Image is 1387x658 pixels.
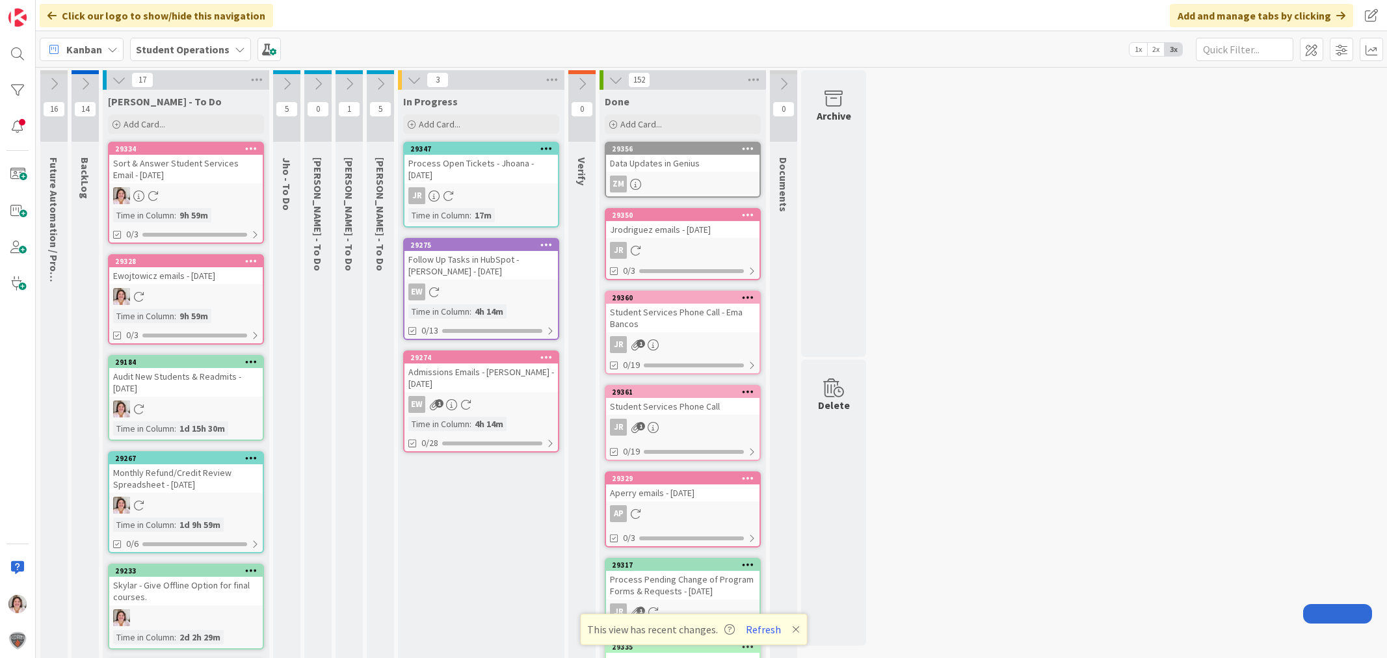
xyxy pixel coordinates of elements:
[176,630,224,644] div: 2d 2h 29m
[637,607,645,615] span: 1
[369,101,391,117] span: 5
[606,209,760,238] div: 29350Jrodriguez emails - [DATE]
[115,358,263,367] div: 29184
[109,143,263,183] div: 29334Sort & Answer Student Services Email - [DATE]
[113,288,130,305] img: EW
[610,505,627,522] div: AP
[109,464,263,493] div: Monthly Refund/Credit Review Spreadsheet - [DATE]
[606,559,760,599] div: 29317Process Pending Change of Program Forms & Requests - [DATE]
[131,72,153,88] span: 17
[404,239,558,251] div: 29275
[606,505,760,522] div: AP
[1170,4,1353,27] div: Add and manage tabs by clicking
[637,422,645,430] span: 1
[408,304,469,319] div: Time in Column
[605,95,629,108] span: Done
[109,288,263,305] div: EW
[777,157,790,212] span: Documents
[276,101,298,117] span: 5
[74,101,96,117] span: 14
[109,609,263,626] div: EW
[404,155,558,183] div: Process Open Tickets - Jhoana - [DATE]
[404,143,558,155] div: 29347
[124,118,165,130] span: Add Card...
[109,565,263,605] div: 29233Skylar - Give Offline Option for final courses.
[404,143,558,183] div: 29347Process Open Tickets - Jhoana - [DATE]
[410,144,558,153] div: 29347
[113,518,174,532] div: Time in Column
[469,417,471,431] span: :
[8,631,27,650] img: avatar
[8,8,27,27] img: Visit kanbanzone.com
[109,155,263,183] div: Sort & Answer Student Services Email - [DATE]
[176,309,211,323] div: 9h 59m
[174,421,176,436] span: :
[575,157,588,185] span: Verify
[469,208,471,222] span: :
[43,101,65,117] span: 16
[628,72,650,88] span: 152
[109,256,263,284] div: 29328Ewojtowicz emails - [DATE]
[471,208,495,222] div: 17m
[612,144,760,153] div: 29356
[623,445,640,458] span: 0/19
[606,304,760,332] div: Student Services Phone Call - Ema Bancos
[115,144,263,153] div: 29334
[109,453,263,493] div: 29267Monthly Refund/Credit Review Spreadsheet - [DATE]
[606,484,760,501] div: Aperry emails - [DATE]
[612,560,760,570] div: 29317
[136,43,230,56] b: Student Operations
[176,208,211,222] div: 9h 59m
[606,473,760,484] div: 29329
[606,473,760,501] div: 29329Aperry emails - [DATE]
[113,187,130,204] img: EW
[606,292,760,304] div: 29360
[606,336,760,353] div: JR
[40,4,273,27] div: Click our logo to show/hide this navigation
[612,388,760,397] div: 29361
[606,221,760,238] div: Jrodriguez emails - [DATE]
[66,42,102,57] span: Kanban
[612,642,760,651] div: 29335
[109,401,263,417] div: EW
[606,176,760,192] div: ZM
[126,328,139,342] span: 0/3
[606,386,760,398] div: 29361
[404,239,558,280] div: 29275Follow Up Tasks in HubSpot - [PERSON_NAME] - [DATE]
[606,398,760,415] div: Student Services Phone Call
[623,264,635,278] span: 0/3
[612,293,760,302] div: 29360
[174,309,176,323] span: :
[109,267,263,284] div: Ewojtowicz emails - [DATE]
[612,211,760,220] div: 29350
[610,603,627,620] div: JR
[109,143,263,155] div: 29334
[408,187,425,204] div: JR
[109,368,263,397] div: Audit New Students & Readmits - [DATE]
[404,352,558,363] div: 29274
[109,356,263,397] div: 29184Audit New Students & Readmits - [DATE]
[606,641,760,653] div: 29335
[610,176,627,192] div: ZM
[606,143,760,155] div: 29356
[623,358,640,372] span: 0/19
[8,595,27,613] img: EW
[610,419,627,436] div: JR
[469,304,471,319] span: :
[176,421,228,436] div: 1d 15h 30m
[1129,43,1147,56] span: 1x
[374,157,387,271] span: Amanda - To Do
[606,419,760,436] div: JR
[113,309,174,323] div: Time in Column
[109,577,263,605] div: Skylar - Give Offline Option for final courses.
[115,257,263,266] div: 29328
[408,208,469,222] div: Time in Column
[174,518,176,532] span: :
[307,101,329,117] span: 0
[606,559,760,571] div: 29317
[606,209,760,221] div: 29350
[126,537,139,551] span: 0/6
[113,421,174,436] div: Time in Column
[1196,38,1293,61] input: Quick Filter...
[1147,43,1165,56] span: 2x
